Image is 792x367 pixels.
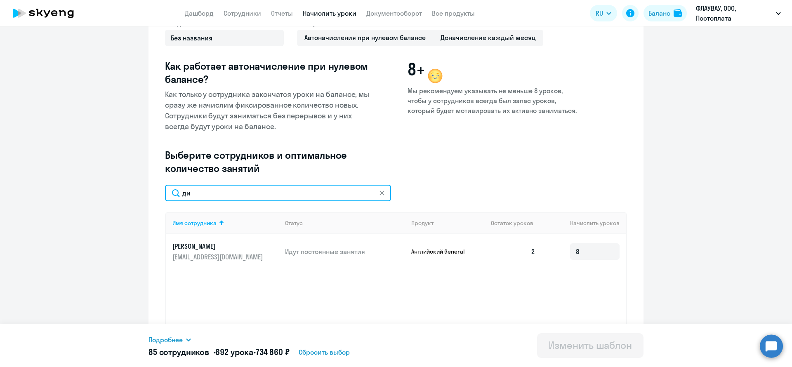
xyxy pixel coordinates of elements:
[408,59,425,79] span: 8+
[411,219,434,227] div: Продукт
[411,248,473,255] p: Английский General
[692,3,785,23] button: ФЛАУВАУ, ООО, Постоплата
[648,8,670,18] div: Баланс
[165,59,374,86] h3: Как работает автоначисление при нулевом балансе?
[165,185,391,201] input: Поиск по имени, email, продукту или статусу
[165,148,374,175] h3: Выберите сотрудников и оптимальное количество занятий
[596,8,603,18] span: RU
[542,212,626,234] th: Начислить уроков
[148,346,290,358] h5: 85 сотрудников • •
[299,347,350,357] span: Сбросить выбор
[172,252,265,261] p: [EMAIL_ADDRESS][DOMAIN_NAME]
[303,9,356,17] a: Начислить уроки
[433,30,543,46] span: Доначисление каждый месяц
[537,333,643,358] button: Изменить шаблон
[696,3,773,23] p: ФЛАУВАУ, ООО, Постоплата
[172,219,278,227] div: Имя сотрудника
[172,242,278,261] a: [PERSON_NAME][EMAIL_ADDRESS][DOMAIN_NAME]
[172,242,265,251] p: [PERSON_NAME]
[285,219,303,227] div: Статус
[549,339,632,352] div: Изменить шаблон
[408,86,577,115] p: Мы рекомендуем указывать не меньше 8 уроков, чтобы у сотрудников всегда был запас уроков, который...
[215,347,253,357] span: 692 урока
[285,247,405,256] p: Идут постоянные занятия
[491,219,542,227] div: Остаток уроков
[285,219,405,227] div: Статус
[165,30,284,46] input: Без названия
[425,66,445,86] img: wink
[271,9,293,17] a: Отчеты
[165,89,374,132] p: Как только у сотрудника закончатся уроки на балансе, мы сразу же начислим фиксированное количеств...
[674,9,682,17] img: balance
[185,9,214,17] a: Дашборд
[484,234,542,269] td: 2
[411,219,485,227] div: Продукт
[643,5,687,21] button: Балансbalance
[491,219,533,227] span: Остаток уроков
[148,335,183,345] span: Подробнее
[366,9,422,17] a: Документооборот
[256,347,290,357] span: 734 860 ₽
[432,9,475,17] a: Все продукты
[297,30,433,46] span: Автоначисления при нулевом балансе
[224,9,261,17] a: Сотрудники
[172,219,217,227] div: Имя сотрудника
[590,5,617,21] button: RU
